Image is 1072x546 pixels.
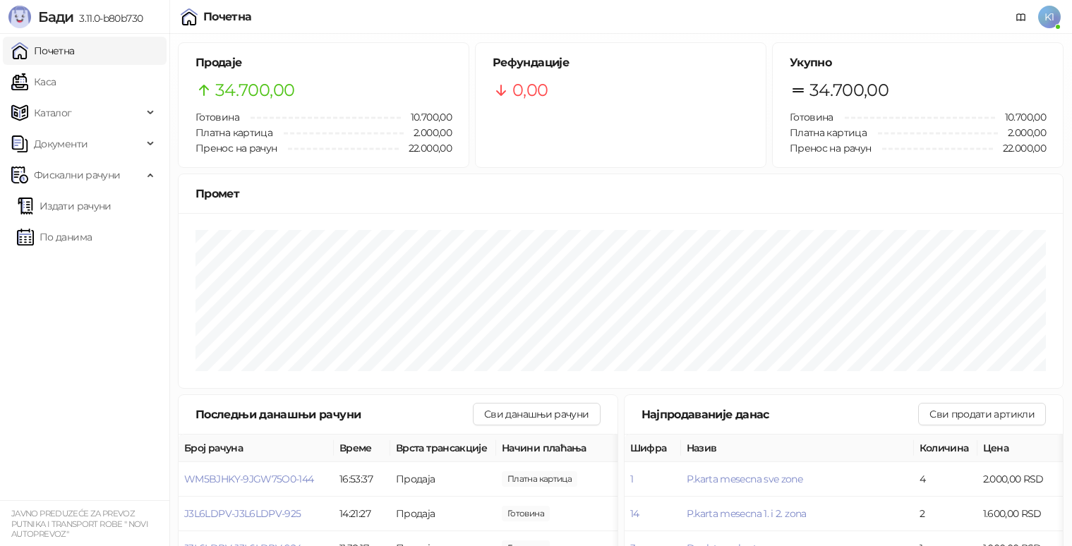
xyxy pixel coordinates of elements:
[496,435,637,462] th: Начини плаћања
[334,497,390,531] td: 14:21:27
[642,406,919,423] div: Најпродаваније данас
[399,140,452,156] span: 22.000,00
[184,473,314,485] button: WM5BJHKY-9JGW75O0-144
[34,161,120,189] span: Фискални рачуни
[630,473,633,485] button: 1
[993,140,1046,156] span: 22.000,00
[687,507,807,520] button: P.karta mesecna 1. i 2. zona
[390,462,496,497] td: Продаја
[1010,6,1032,28] a: Документација
[390,497,496,531] td: Продаја
[195,111,239,123] span: Готовина
[203,11,252,23] div: Почетна
[502,506,550,521] span: 2.500,00
[390,435,496,462] th: Врста трансакције
[8,6,31,28] img: Logo
[790,126,867,139] span: Платна картица
[34,99,72,127] span: Каталог
[404,125,452,140] span: 2.000,00
[918,403,1046,425] button: Сви продати артикли
[11,509,148,539] small: JAVNO PREDUZEĆE ZA PREVOZ PUTNIKA I TRANSPORT ROBE " NOVI AUTOPREVOZ"
[17,192,112,220] a: Издати рачуни
[625,435,681,462] th: Шифра
[38,8,73,25] span: Бади
[998,125,1046,140] span: 2.000,00
[1038,6,1061,28] span: K1
[914,462,977,497] td: 4
[215,77,294,104] span: 34.700,00
[493,54,749,71] h5: Рефундације
[995,109,1046,125] span: 10.700,00
[73,12,143,25] span: 3.11.0-b80b730
[195,54,452,71] h5: Продаје
[502,471,577,487] span: 2.000,00
[790,54,1046,71] h5: Укупно
[17,223,92,251] a: По данима
[790,111,833,123] span: Готовина
[195,126,272,139] span: Платна картица
[681,435,914,462] th: Назив
[195,406,473,423] div: Последњи данашњи рачуни
[630,507,639,520] button: 14
[179,435,334,462] th: Број рачуна
[809,77,889,104] span: 34.700,00
[184,507,301,520] button: J3L6LDPV-J3L6LDPV-925
[195,185,1046,202] div: Промет
[11,37,75,65] a: Почетна
[473,403,600,425] button: Сви данашњи рачуни
[914,497,977,531] td: 2
[195,142,277,154] span: Пренос на рачун
[11,68,56,96] a: Каса
[512,77,548,104] span: 0,00
[401,109,452,125] span: 10.700,00
[790,142,871,154] span: Пренос на рачун
[687,473,803,485] button: P.karta mesecna sve zone
[334,435,390,462] th: Време
[334,462,390,497] td: 16:53:37
[34,130,88,158] span: Документи
[914,435,977,462] th: Количина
